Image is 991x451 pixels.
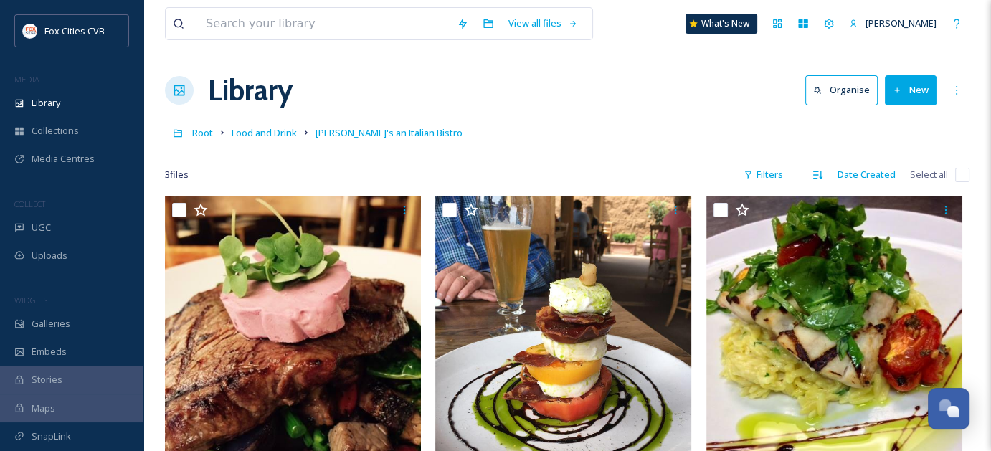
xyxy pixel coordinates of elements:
div: Date Created [830,161,903,189]
span: Select all [910,168,948,181]
a: Food and Drink [232,124,297,141]
span: WIDGETS [14,295,47,305]
a: [PERSON_NAME]'s an Italian Bistro [316,124,463,141]
span: UGC [32,221,51,234]
a: [PERSON_NAME] [842,9,944,37]
span: Fox Cities CVB [44,24,105,37]
span: COLLECT [14,199,45,209]
span: Collections [32,124,79,138]
span: Root [192,126,213,139]
span: Maps [32,402,55,415]
a: View all files [501,9,585,37]
span: Stories [32,373,62,386]
img: images.png [23,24,37,38]
span: Food and Drink [232,126,297,139]
span: MEDIA [14,74,39,85]
div: Filters [736,161,790,189]
span: Uploads [32,249,67,262]
span: Media Centres [32,152,95,166]
span: Embeds [32,345,67,359]
span: [PERSON_NAME] [866,16,937,29]
input: Search your library [199,8,450,39]
span: SnapLink [32,429,71,443]
span: 3 file s [165,168,189,181]
a: Library [208,69,293,112]
span: Library [32,96,60,110]
button: Open Chat [928,388,969,429]
span: Galleries [32,317,70,331]
button: Organise [805,75,878,105]
button: New [885,75,937,105]
a: What's New [686,14,757,34]
span: [PERSON_NAME]'s an Italian Bistro [316,126,463,139]
a: Root [192,124,213,141]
